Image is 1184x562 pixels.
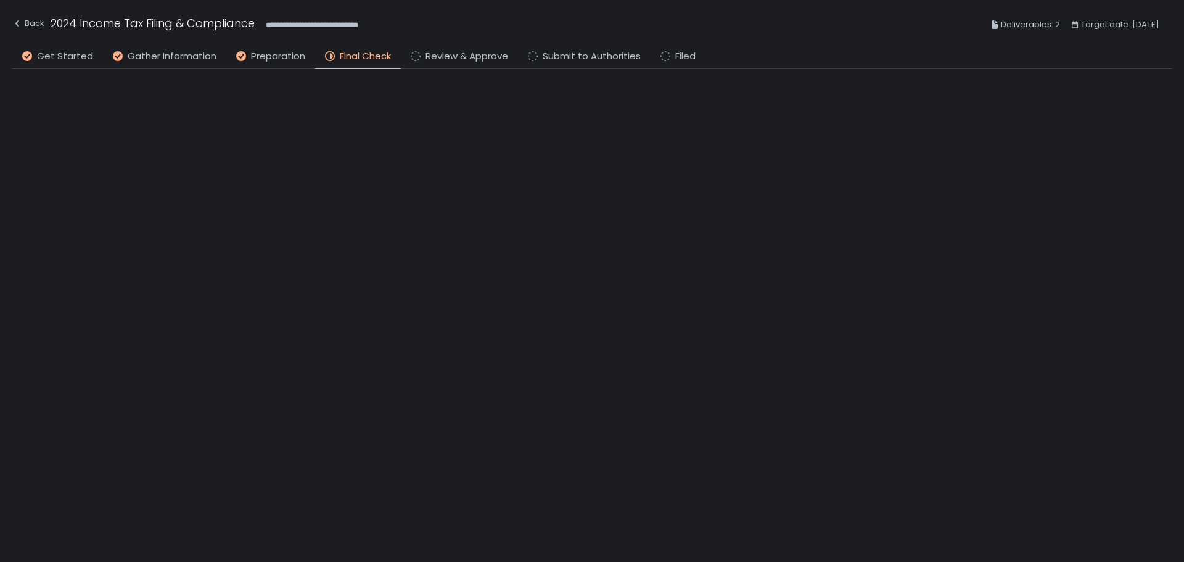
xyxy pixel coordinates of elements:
[543,49,641,64] span: Submit to Authorities
[425,49,508,64] span: Review & Approve
[128,49,216,64] span: Gather Information
[251,49,305,64] span: Preparation
[1001,17,1060,32] span: Deliverables: 2
[12,15,44,35] button: Back
[675,49,696,64] span: Filed
[37,49,93,64] span: Get Started
[51,15,255,31] h1: 2024 Income Tax Filing & Compliance
[1081,17,1159,32] span: Target date: [DATE]
[12,16,44,31] div: Back
[340,49,391,64] span: Final Check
